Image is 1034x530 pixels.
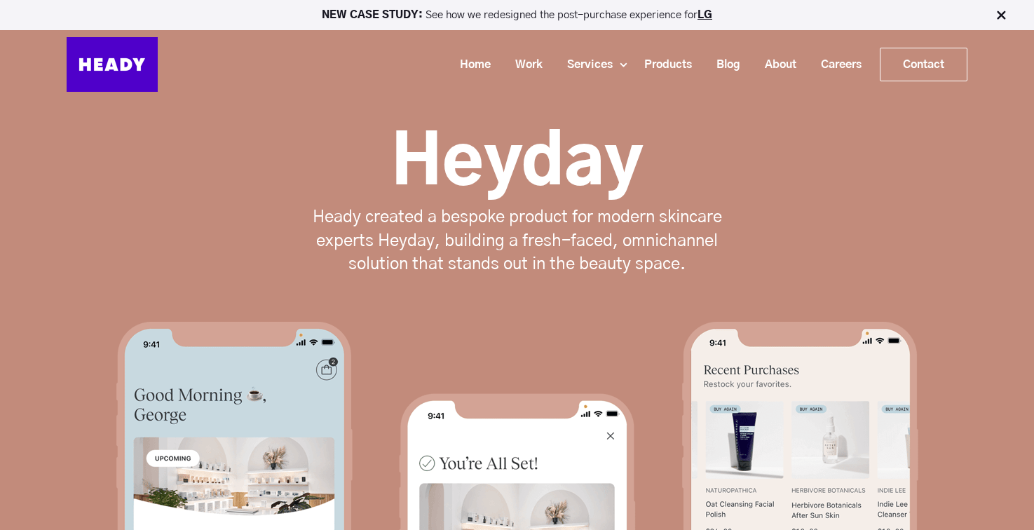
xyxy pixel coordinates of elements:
img: Close Bar [994,8,1008,22]
a: Contact [880,48,967,81]
p: Heady created a bespoke product for modern skincare experts Heyday, building a fresh-faced, omnic... [294,206,740,277]
a: Careers [803,52,869,78]
a: LG [698,10,712,20]
h1: Heyday [116,122,918,206]
a: Products [627,52,699,78]
img: Heady_Logo_Web-01 (1) [67,37,158,92]
strong: NEW CASE STUDY: [322,10,426,20]
p: See how we redesigned the post-purchase experience for [6,10,1028,20]
div: Navigation Menu [172,48,967,81]
a: About [747,52,803,78]
a: Home [442,52,498,78]
a: Work [498,52,550,78]
a: Services [550,52,620,78]
a: Blog [699,52,747,78]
